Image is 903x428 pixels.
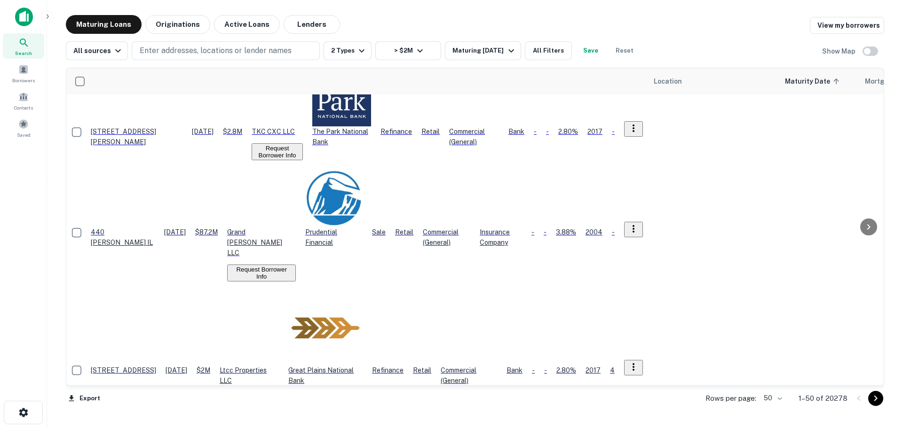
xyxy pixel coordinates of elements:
[822,46,857,56] h6: Show Map
[587,126,602,137] p: 2017
[288,291,363,386] div: Great Plains National Bank
[12,77,35,84] span: Borrowers
[14,104,33,111] span: Contacts
[612,126,615,137] p: -
[66,15,142,34] button: Maturing Loans
[610,365,615,375] p: 4
[73,45,124,56] div: All sources
[395,227,413,237] p: Retail
[556,227,576,237] p: 3.88%
[305,170,363,248] div: Prudential Financial
[531,227,534,237] p: -
[441,365,497,386] p: Commercial (General)
[421,126,440,137] p: Retail
[507,365,523,375] p: Bank
[288,291,363,365] img: picture
[372,227,386,237] div: Sale
[324,41,372,60] button: 2 Types
[3,88,44,113] a: Contacts
[145,15,210,34] button: Originations
[586,365,601,375] p: 2017
[375,41,441,60] button: > $2M
[66,391,103,405] button: Export
[66,41,128,60] button: All sources
[17,131,31,139] span: Saved
[252,126,302,137] p: TKC CXC LLC
[164,227,186,237] p: [DATE]
[544,228,547,236] span: -
[423,227,470,248] p: Commercial (General)
[372,365,404,375] div: This loan purpose was for refinancing
[223,126,242,137] p: $2.8M
[525,41,572,60] button: All Filters
[3,115,44,140] a: Saved
[452,45,516,56] div: Maturing [DATE]
[546,128,549,135] span: -
[91,365,156,375] p: [STREET_ADDRESS]
[195,227,218,237] p: $87.2M
[558,126,578,137] p: 2.80%
[15,8,33,26] img: capitalize-icon.png
[705,393,756,404] p: Rows per page:
[166,365,187,375] p: [DATE]
[197,365,210,375] p: $2M
[810,17,884,34] a: View my borrowers
[214,15,280,34] button: Active Loans
[445,41,521,60] button: Maturing [DATE]
[380,126,412,137] div: This loan purpose was for refinancing
[508,126,524,137] p: Bank
[91,126,182,147] p: [STREET_ADDRESS][PERSON_NAME]
[534,126,537,137] p: -
[544,366,547,374] span: -
[760,391,784,405] div: 50
[3,61,44,86] a: Borrowers
[192,126,214,137] p: [DATE]
[612,227,615,237] p: -
[610,41,640,60] button: Reset
[648,68,779,94] th: Location
[284,15,340,34] button: Lenders
[312,67,371,147] div: The Park National Bank
[868,391,883,406] button: Go to next page
[449,126,499,147] p: Commercial (General)
[785,76,842,87] span: Maturity Date
[413,365,431,375] p: Retail
[799,393,848,404] p: 1–50 of 20278
[252,143,302,160] button: Request Borrower Info
[653,76,682,87] span: Location
[3,33,44,59] a: Search
[140,45,292,56] p: Enter addresses, locations or lender names
[220,365,279,386] p: Ltcc Properties LLC
[556,365,576,375] p: 2.80%
[779,68,859,94] th: Maturity Date
[586,227,602,237] p: 2004
[227,227,296,258] p: Grand [PERSON_NAME] LLC
[227,265,296,281] button: Request Borrower Info
[15,49,32,57] span: Search
[480,227,522,248] p: Insurance Company
[576,41,606,60] button: Save your search to get updates of matches that match your search criteria.
[312,67,371,126] img: picture
[532,365,535,375] p: -
[305,170,363,227] img: picture
[856,353,903,398] iframe: Chat Widget
[132,41,320,60] button: Enter addresses, locations or lender names
[91,227,155,248] p: 440 [PERSON_NAME] IL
